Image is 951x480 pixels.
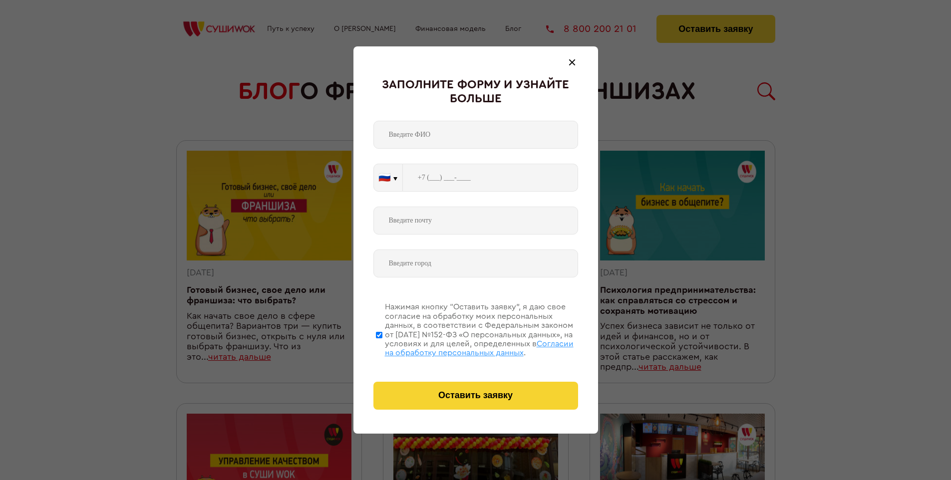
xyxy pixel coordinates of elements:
input: +7 (___) ___-____ [403,164,578,192]
input: Введите почту [373,207,578,235]
input: Введите ФИО [373,121,578,149]
div: Нажимая кнопку “Оставить заявку”, я даю свое согласие на обработку моих персональных данных, в со... [385,302,578,357]
button: Оставить заявку [373,382,578,410]
input: Введите город [373,249,578,277]
div: Заполните форму и узнайте больше [373,78,578,106]
span: Согласии на обработку персональных данных [385,340,574,357]
button: 🇷🇺 [374,164,402,191]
